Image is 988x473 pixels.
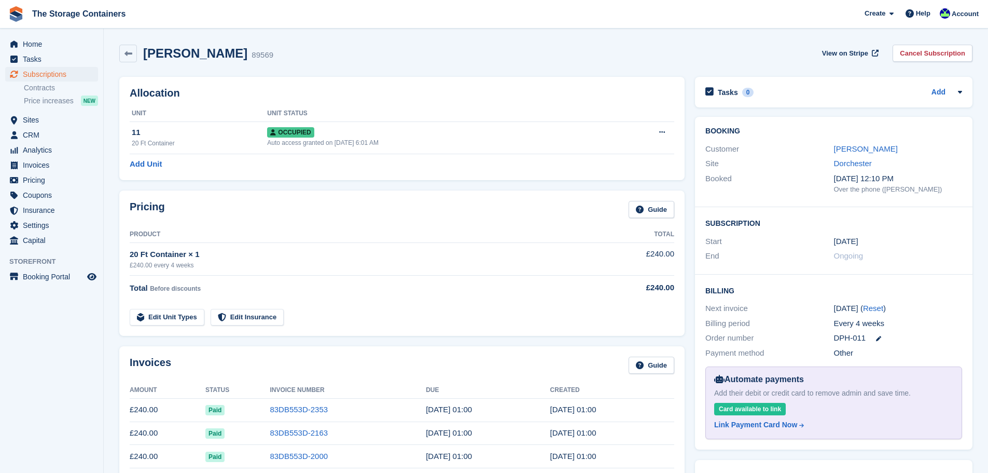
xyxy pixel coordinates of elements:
span: Account [952,9,979,19]
div: Site [705,158,833,170]
a: 83DB553D-2163 [270,428,328,437]
time: 2025-08-18 00:00:09 UTC [550,428,596,437]
div: Order number [705,332,833,344]
td: £240.00 [130,422,205,445]
img: Stacy Williams [940,8,950,19]
th: Unit [130,105,267,122]
span: Invoices [23,158,85,172]
h2: [PERSON_NAME] [143,46,247,60]
span: Paid [205,452,225,462]
a: View on Stripe [818,45,881,62]
a: Guide [629,357,674,374]
h2: Billing [705,285,962,295]
a: menu [5,173,98,187]
span: Before discounts [150,285,201,292]
div: Add their debit or credit card to remove admin and save time. [714,388,953,399]
h2: Tasks [718,88,738,97]
span: Storefront [9,256,103,267]
a: Edit Insurance [211,309,284,326]
a: Preview store [86,271,98,283]
span: CRM [23,128,85,142]
h2: Booking [705,127,962,136]
a: The Storage Containers [28,5,130,22]
div: End [705,250,833,262]
a: menu [5,67,98,82]
a: Link Payment Card Now [714,420,949,430]
span: Total [130,283,148,292]
span: Help [916,8,930,19]
th: Total [590,226,674,243]
th: Created [550,382,674,399]
h2: Subscription [705,218,962,228]
a: Cancel Subscription [893,45,972,62]
a: menu [5,128,98,142]
span: Tasks [23,52,85,66]
span: Analytics [23,143,85,157]
div: Other [834,347,962,359]
div: Payment method [705,347,833,359]
h2: Allocation [130,87,674,99]
a: menu [5,218,98,233]
span: Capital [23,233,85,248]
a: Guide [629,201,674,218]
a: 83DB553D-2000 [270,452,328,461]
td: £240.00 [130,445,205,468]
span: Subscriptions [23,67,85,82]
a: 83DB553D-2353 [270,405,328,414]
a: menu [5,37,98,51]
span: Ongoing [834,251,864,260]
a: menu [5,113,98,127]
div: Next invoice [705,303,833,315]
span: Coupons [23,188,85,202]
a: Add Unit [130,158,162,170]
a: Price increases NEW [24,95,98,106]
a: menu [5,158,98,172]
a: Reset [863,304,883,313]
span: Pricing [23,173,85,187]
span: Settings [23,218,85,233]
a: menu [5,143,98,157]
a: Dorchester [834,159,872,168]
time: 2025-08-19 00:00:00 UTC [426,428,472,437]
div: 0 [742,88,754,97]
span: Create [865,8,885,19]
div: NEW [81,96,98,106]
div: £240.00 [590,282,674,294]
div: [DATE] 12:10 PM [834,173,962,185]
span: Paid [205,405,225,415]
span: Home [23,37,85,51]
th: Status [205,382,270,399]
div: Auto access granted on [DATE] 6:01 AM [267,138,608,147]
span: Insurance [23,203,85,218]
div: Every 4 weeks [834,318,962,330]
a: Add [931,87,945,99]
div: Card available to link [714,403,786,415]
th: Invoice Number [270,382,426,399]
th: Unit Status [267,105,608,122]
img: stora-icon-8386f47178a22dfd0bd8f6a31ec36ba5ce8667c1dd55bd0f319d3a0aa187defe.svg [8,6,24,22]
a: [PERSON_NAME] [834,144,898,153]
div: Start [705,236,833,248]
div: Customer [705,143,833,155]
span: View on Stripe [822,48,868,59]
div: Booked [705,173,833,195]
a: menu [5,52,98,66]
time: 2025-07-21 00:00:17 UTC [550,452,596,461]
time: 2025-09-16 00:00:00 UTC [426,405,472,414]
span: DPH-011 [834,332,866,344]
div: Link Payment Card Now [714,420,797,430]
th: Product [130,226,590,243]
span: Booking Portal [23,269,85,284]
div: [DATE] ( ) [834,303,962,315]
div: 20 Ft Container × 1 [130,249,590,261]
a: Contracts [24,83,98,93]
time: 2025-09-15 00:00:16 UTC [550,405,596,414]
th: Due [426,382,550,399]
div: 20 Ft Container [132,139,267,148]
a: menu [5,233,98,248]
div: £240.00 every 4 weeks [130,261,590,270]
a: menu [5,203,98,218]
a: menu [5,188,98,202]
div: 89569 [252,49,273,61]
h2: Pricing [130,201,165,218]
